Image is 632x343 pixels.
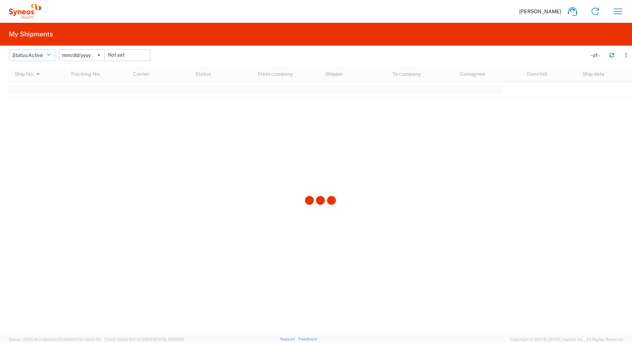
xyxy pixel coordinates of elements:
[9,337,101,342] span: Server: 2025.18.0-bb0e0c2bd68
[105,50,150,61] input: Not set
[59,50,104,61] input: Not set
[590,52,603,58] div: - of -
[154,337,184,342] span: [DATE] 10:20:09
[298,337,317,341] a: Feedback
[9,30,53,39] h2: My Shipments
[70,337,101,342] span: [DATE] 09:52:52
[104,337,184,342] span: Client: 2025.18.0-27d3021
[28,52,43,58] span: Active
[9,49,56,61] button: Status:Active
[510,336,623,343] span: Copyright © [DATE]-[DATE] Agistix Inc., All Rights Reserved
[280,337,298,341] a: Support
[519,8,561,15] span: [PERSON_NAME]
